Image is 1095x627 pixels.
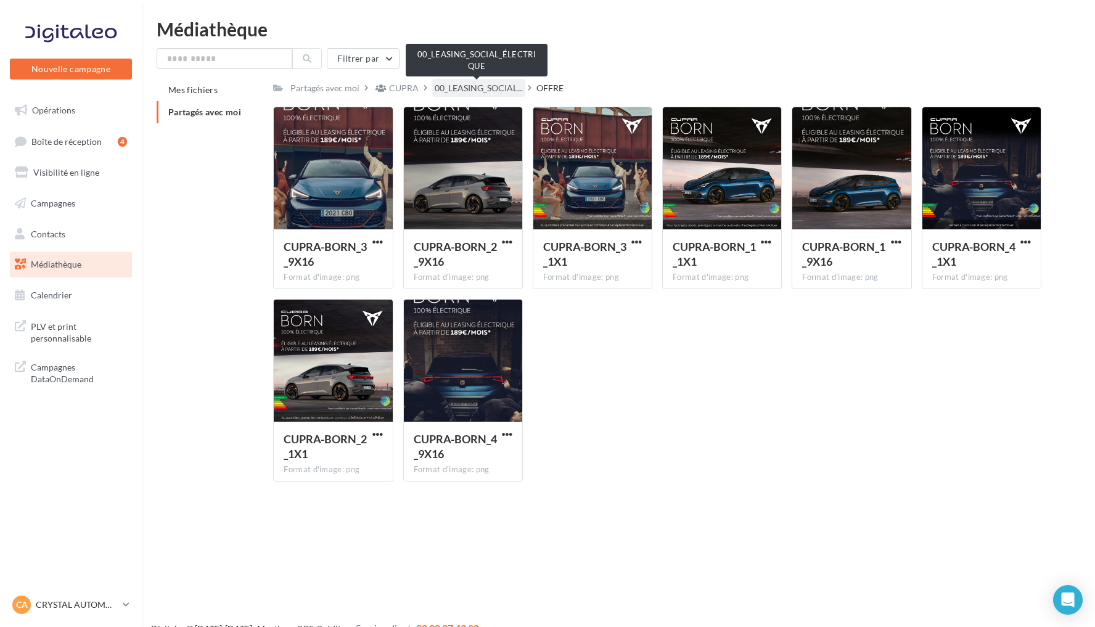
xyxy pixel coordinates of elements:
[157,20,1080,38] div: Médiathèque
[435,82,523,94] span: 00_LEASING_SOCIAL...
[673,240,756,268] span: CUPRA-BORN_1_1X1
[31,228,65,239] span: Contacts
[31,259,81,269] span: Médiathèque
[31,318,127,345] span: PLV et print personnalisable
[10,59,132,80] button: Nouvelle campagne
[1053,585,1083,615] div: Open Intercom Messenger
[932,272,1031,283] div: Format d'image: png
[16,599,28,611] span: CA
[7,313,134,350] a: PLV et print personnalisable
[31,136,102,146] span: Boîte de réception
[802,272,901,283] div: Format d'image: png
[7,160,134,186] a: Visibilité en ligne
[7,191,134,216] a: Campagnes
[7,97,134,123] a: Opérations
[802,240,885,268] span: CUPRA-BORN_1_9X16
[168,84,218,95] span: Mes fichiers
[284,272,382,283] div: Format d'image: png
[414,464,512,475] div: Format d'image: png
[543,240,626,268] span: CUPRA-BORN_3_1X1
[7,354,134,390] a: Campagnes DataOnDemand
[32,105,75,115] span: Opérations
[543,272,642,283] div: Format d'image: png
[7,128,134,155] a: Boîte de réception4
[284,464,382,475] div: Format d'image: png
[327,48,400,69] button: Filtrer par
[536,82,564,94] div: OFFRE
[406,44,547,76] div: 00_LEASING_SOCIAL_ÉLECTRIQUE
[932,240,1015,268] span: CUPRA-BORN_4_1X1
[284,240,367,268] span: CUPRA-BORN_3_9X16
[118,137,127,147] div: 4
[414,432,497,461] span: CUPRA-BORN_4_9X16
[389,82,419,94] div: CUPRA
[414,272,512,283] div: Format d'image: png
[36,599,118,611] p: CRYSTAL AUTOMOBILES
[31,359,127,385] span: Campagnes DataOnDemand
[414,240,497,268] span: CUPRA-BORN_2_9X16
[33,167,99,178] span: Visibilité en ligne
[10,593,132,617] a: CA CRYSTAL AUTOMOBILES
[7,252,134,277] a: Médiathèque
[284,432,367,461] span: CUPRA-BORN_2_1X1
[31,290,72,300] span: Calendrier
[290,82,359,94] div: Partagés avec moi
[31,198,75,208] span: Campagnes
[168,107,241,117] span: Partagés avec moi
[7,221,134,247] a: Contacts
[673,272,771,283] div: Format d'image: png
[7,282,134,308] a: Calendrier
